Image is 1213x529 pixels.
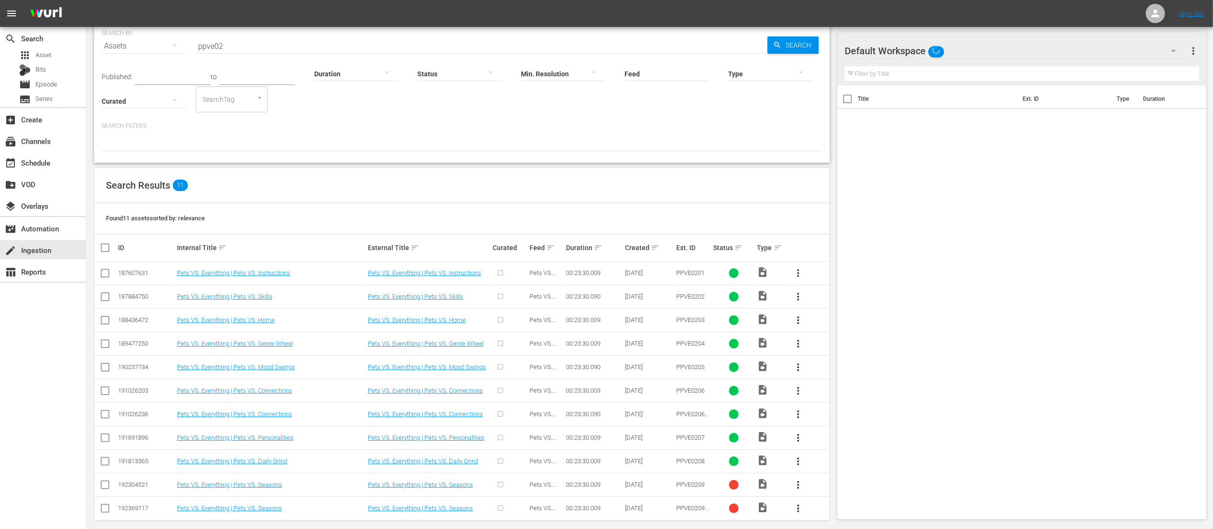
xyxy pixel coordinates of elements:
[566,434,622,441] div: 00:23:30.009
[787,426,810,449] button: more_vert
[177,481,282,488] a: Pets VS. Everything | Pets VS. Seasons
[19,79,31,90] span: Episode
[676,293,705,300] span: PPVE0202
[1188,45,1199,57] span: more_vert
[676,505,708,519] span: PPVE0209_1
[757,478,769,490] span: Video
[411,243,419,252] span: sort
[625,293,673,300] div: [DATE]
[676,481,705,488] span: PPVE0209
[566,363,622,371] div: 00:23:30.090
[35,94,53,104] span: Series
[676,457,705,465] span: PPVE0208
[676,269,705,277] span: PPVE0201
[787,309,810,332] button: more_vert
[782,36,819,54] span: Search
[757,361,769,372] span: Video
[530,387,557,401] span: Pets VS. Everything
[530,340,557,354] span: Pets VS. Everything
[23,2,69,25] img: ans4CAIJ8jUAAAAAAAAAAAAAAAAAAAAAAAAgQb4GAAAAAAAAAAAAAAAAAAAAAAAAJMjXAAAAAAAAAAAAAAAAAAAAAAAAgAT5G...
[566,481,622,488] div: 00:23:30.009
[792,267,804,279] span: more_vert
[211,73,217,81] span: to
[118,481,174,488] div: 192304521
[118,434,174,441] div: 191691896
[218,243,227,252] span: sort
[625,242,673,253] div: Created
[546,243,555,252] span: sort
[767,36,819,54] button: Search
[625,457,673,465] div: [DATE]
[118,269,174,277] div: 187607631
[177,363,295,371] a: Pets VS. Everything | Pets VS. Mood Swings
[792,338,804,349] span: more_vert
[118,293,174,300] div: 187884750
[530,481,557,495] span: Pets VS. Everything
[5,157,16,169] span: Schedule
[118,410,174,418] div: 191026236
[1188,39,1199,62] button: more_vert
[177,242,365,253] div: Internal Title
[757,384,769,396] span: Video
[255,93,264,102] button: Open
[845,37,1185,64] div: Default Workspace
[566,316,622,324] div: 00:23:30.009
[757,313,769,325] span: Video
[787,473,810,496] button: more_vert
[757,408,769,419] span: Video
[177,410,292,418] a: Pets VS. Everything | Pets VS. Connections
[566,505,622,512] div: 00:23:30.009
[676,363,705,371] span: PPVE0205
[651,243,659,252] span: sort
[19,94,31,105] span: Series
[368,505,473,512] a: Pets VS. Everything | Pets VS. Seasons
[368,481,473,488] a: Pets VS. Everything | Pets VS. Seasons
[625,340,673,347] div: [DATE]
[792,503,804,514] span: more_vert
[530,457,557,472] span: Pets VS. Everything
[368,457,478,465] a: Pets VS. Everything | Pets VS. Daily Grind
[106,180,170,191] span: Search Results
[5,33,16,45] span: Search
[177,434,294,441] a: Pets VS. Everything | Pets VS. Personalities
[676,434,705,441] span: PPVE0207
[106,215,205,222] span: Found 11 assets sorted by: relevance
[5,179,16,191] span: VOD
[566,269,622,277] div: 00:23:30.009
[757,431,769,443] span: Video
[118,457,174,465] div: 191813365
[792,432,804,444] span: more_vert
[368,363,486,371] a: Pets VS. Everything | Pets VS. Mood Swings
[566,410,622,418] div: 00:23:30.090
[625,387,673,394] div: [DATE]
[177,387,292,394] a: Pets VS. Everything | Pets VS. Connections
[566,242,622,253] div: Duration
[566,340,622,347] div: 00:23:30.009
[792,479,804,491] span: more_vert
[792,409,804,420] span: more_vert
[676,316,705,324] span: PPVE0203
[792,385,804,397] span: more_vert
[792,291,804,302] span: more_vert
[676,244,710,252] div: Ext. ID
[757,242,784,253] div: Type
[118,505,174,512] div: 192369717
[35,50,51,60] span: Asset
[102,73,132,81] span: Published:
[787,332,810,355] button: more_vert
[173,180,188,191] span: 11
[787,379,810,402] button: more_vert
[625,505,673,512] div: [DATE]
[625,363,673,371] div: [DATE]
[368,242,490,253] div: External Title
[177,457,287,465] a: Pets VS. Everything | Pets VS. Daily Grind
[530,410,557,425] span: Pets VS. Everything
[858,85,1017,112] th: Title
[102,122,822,130] p: Search Filters:
[757,290,769,301] span: Video
[118,363,174,371] div: 190237734
[1111,85,1137,112] th: Type
[1137,85,1195,112] th: Duration
[177,505,282,512] a: Pets VS. Everything | Pets VS. Seasons
[5,136,16,147] span: Channels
